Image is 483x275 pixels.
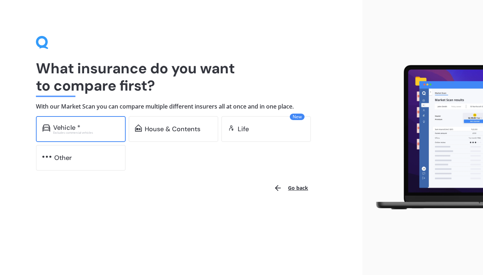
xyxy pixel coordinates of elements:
[54,154,72,161] div: Other
[42,153,51,160] img: other.81dba5aafe580aa69f38.svg
[238,125,249,133] div: Life
[228,124,235,132] img: life.f720d6a2d7cdcd3ad642.svg
[269,179,312,197] button: Go back
[135,124,142,132] img: home-and-contents.b802091223b8502ef2dd.svg
[368,62,483,213] img: laptop.webp
[36,103,326,110] h4: With our Market Scan you can compare multiple different insurers all at once and in one place.
[145,125,200,133] div: House & Contents
[53,124,80,131] div: Vehicle *
[53,131,119,134] div: Excludes commercial vehicles
[42,124,50,132] img: car.f15378c7a67c060ca3f3.svg
[290,114,305,120] span: New
[36,60,326,94] h1: What insurance do you want to compare first?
